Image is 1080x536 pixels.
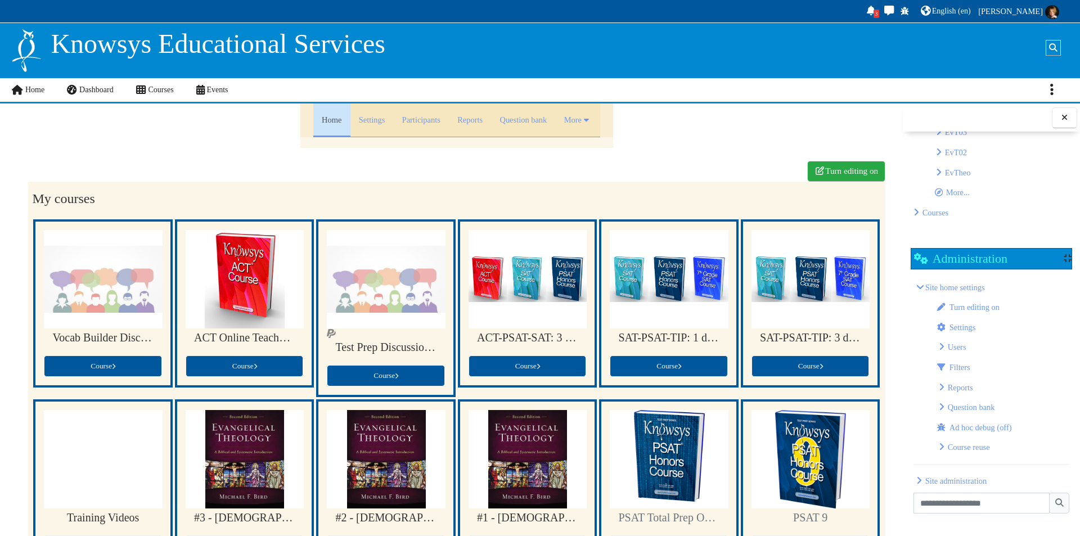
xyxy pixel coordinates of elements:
[913,493,1050,513] input: Search in settings
[935,188,970,197] a: More...
[925,476,987,485] span: Site administration
[393,103,449,137] a: Participants
[936,165,1070,181] li: EvTheo
[618,331,719,344] a: SAT-PSAT-TIP: 1 day Training
[863,2,879,20] div: Show notification window with 3 new notifications
[477,331,578,344] a: ACT-PSAT-SAT: 3 day Training
[937,303,1000,312] a: Turn editing on
[937,363,970,372] a: Filters
[52,331,154,344] a: Vocab Builder Discussion Forum
[948,403,995,412] a: Question bank
[477,511,578,524] a: #1 - [DEMOGRAPHIC_DATA] Theology
[186,355,304,377] a: Course
[874,10,879,18] div: 3
[51,28,385,60] p: Knowsys Educational Services
[898,2,912,20] a: Ad hoc debug (off)
[313,103,350,137] a: Home
[922,208,949,217] a: Courses
[751,355,870,377] a: Course
[936,145,1070,160] li: EvT02
[881,2,898,20] a: Toggle messaging drawer There are 0 unread conversations
[937,424,947,431] i: Ad hoc debug (off)
[948,443,990,452] a: Course reuse
[798,362,823,370] span: Course
[185,78,240,102] a: Events
[945,148,967,157] a: EvT02
[449,103,491,137] a: Reports
[760,331,861,344] a: SAT-PSAT-TIP: 3 day Training
[937,323,976,332] a: Settings
[807,161,885,182] a: Turn editing on
[1039,78,1065,102] a: Actions menu
[32,191,881,207] h2: My courses
[945,128,967,137] a: EvT03
[656,362,681,370] span: Course
[52,511,154,524] a: Training Videos
[232,362,257,370] span: Course
[373,371,398,380] span: Course
[11,28,42,73] img: Logo
[948,343,966,352] span: Users
[148,85,173,94] span: Courses
[194,511,295,524] a: #3 - [DEMOGRAPHIC_DATA] Theology
[899,7,910,15] i: Ad hoc debug (off)
[932,7,971,15] span: English ‎(en)‎
[946,188,970,197] span: More...
[618,511,719,524] a: PSAT Total Prep Online Teacher Materials
[56,78,124,102] a: Dashboard
[610,355,728,377] a: Course
[913,205,1070,220] li: Courses
[194,331,295,344] a: ACT Online Teacher Materials
[44,355,162,377] a: Course
[1064,254,1072,263] div: Show / hide the block
[936,124,1070,140] li: EvT03
[350,103,394,137] a: Settings
[945,168,971,177] a: EvTheo
[515,362,540,370] span: Course
[936,184,1070,200] li: More...
[11,78,239,102] nav: Site links
[91,362,115,370] span: Course
[327,329,336,338] img: PayPal
[925,283,985,292] span: Site home settings
[25,85,44,94] span: Home
[976,2,1061,20] a: User menu
[335,341,436,354] a: Test Prep Discussion Forum
[883,6,895,15] i: Toggle messaging drawer
[760,511,861,524] a: PSAT 9
[914,251,1007,265] h2: Administration
[79,85,114,94] span: Dashboard
[937,423,1012,432] a: Ad hoc debug (off)Ad hoc debug (off)
[491,103,555,137] a: Question bank
[469,355,587,377] a: Course
[1050,83,1054,96] i: Actions menu
[555,103,600,137] a: More
[335,511,436,524] a: #2 - [DEMOGRAPHIC_DATA] Theology
[919,2,973,20] a: English ‎(en)‎
[978,7,1043,16] span: [PERSON_NAME]
[206,85,228,94] span: Events
[125,78,185,102] a: Courses
[327,365,445,386] a: Course
[948,383,973,392] a: Reports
